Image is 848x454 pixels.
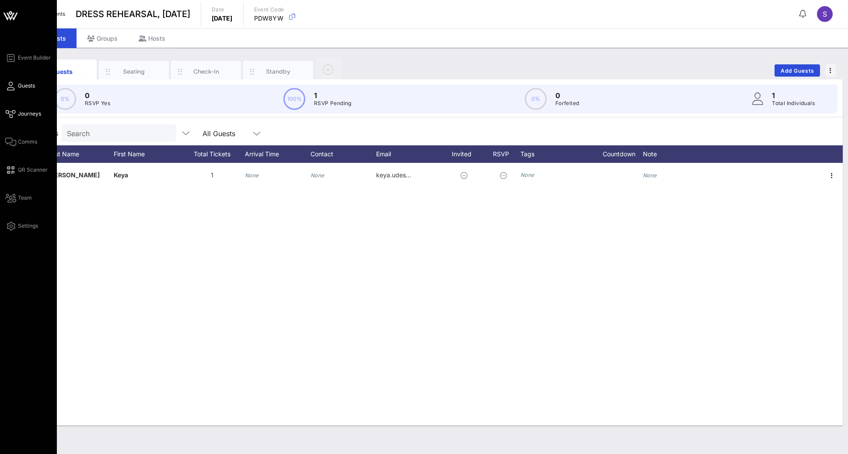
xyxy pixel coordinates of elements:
div: Guests [42,67,81,76]
div: Note [643,145,708,163]
div: Check-In [187,67,226,76]
p: keya.udes… [376,163,411,187]
p: 0 [555,90,579,101]
span: S [823,10,827,18]
span: DRESS REHEARSAL, [DATE] [76,7,190,21]
div: Countdown [595,145,643,163]
span: QR Scanner [18,166,48,174]
div: All Guests [202,130,235,137]
span: Add Guests [780,67,815,74]
p: 1 [772,90,815,101]
p: Date [212,5,233,14]
i: None [520,172,534,178]
div: First Name [114,145,179,163]
div: Tags [520,145,595,163]
div: Seating [115,67,154,76]
a: Comms [5,137,37,147]
p: 0 [85,90,110,101]
div: 1 [179,163,245,187]
a: Settings [5,221,38,231]
div: Hosts [128,28,176,48]
p: RSVP Pending [314,99,352,108]
span: Comms [18,138,37,146]
div: Invited [442,145,490,163]
div: Email [376,145,442,163]
p: PDW8YW [254,14,284,23]
button: Add Guests [775,64,820,77]
div: RSVP [490,145,520,163]
span: Keya [114,171,128,179]
p: 1 [314,90,352,101]
p: Event Code [254,5,284,14]
p: RSVP Yes [85,99,110,108]
a: Guests [5,81,35,91]
div: Arrival Time [245,145,311,163]
a: Team [5,193,32,203]
div: All Guests [197,124,267,142]
i: None [245,172,259,179]
div: Standby [259,67,298,76]
span: Event Builder [18,54,51,62]
a: Journeys [5,109,41,119]
div: Groups [77,28,128,48]
div: S [817,6,833,22]
i: None [311,172,325,179]
span: Team [18,194,32,202]
p: Forfeited [555,99,579,108]
div: Last Name [48,145,114,163]
p: [DATE] [212,14,233,23]
div: Total Tickets [179,145,245,163]
p: Total Individuals [772,99,815,108]
div: Contact [311,145,376,163]
span: Settings [18,222,38,230]
span: Journeys [18,110,41,118]
a: Event Builder [5,53,51,63]
i: None [643,172,657,179]
span: [PERSON_NAME] [48,171,100,179]
span: Guests [18,82,35,90]
a: QR Scanner [5,165,48,175]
